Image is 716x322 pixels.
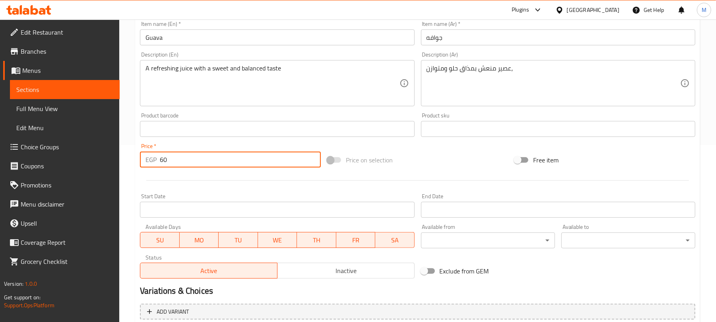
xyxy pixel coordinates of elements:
span: 1.0.0 [25,279,37,289]
button: WE [258,232,297,248]
button: Add variant [140,304,695,320]
a: Support.OpsPlatform [4,300,54,310]
a: Grocery Checklist [3,252,120,271]
input: Please enter product sku [421,121,695,137]
span: SA [378,234,411,246]
a: Promotions [3,176,120,195]
span: Edit Menu [16,123,113,133]
span: Upsell [21,219,113,228]
span: Coupons [21,161,113,171]
a: Edit Restaurant [3,23,120,42]
textarea: عصير منعش بمذاق حلو ومتوازن، [427,64,680,102]
span: Version: [4,279,23,289]
span: Sections [16,85,113,94]
span: Choice Groups [21,142,113,152]
input: Enter name Ar [421,29,695,45]
span: M [702,6,706,14]
a: Branches [3,42,120,61]
span: Grocery Checklist [21,257,113,266]
a: Choice Groups [3,137,120,156]
textarea: A refreshing juice with a sweet and balanced taste [146,64,399,102]
span: Add variant [157,307,189,317]
span: Price on selection [346,155,393,165]
span: Exclude from GEM [440,266,489,276]
div: ​ [421,232,555,248]
button: TU [219,232,258,248]
a: Menu disclaimer [3,195,120,214]
button: Active [140,263,277,279]
button: TH [297,232,336,248]
p: EGP [146,155,157,164]
span: WE [261,234,294,246]
span: Full Menu View [16,104,113,113]
a: Upsell [3,214,120,233]
a: Edit Menu [10,118,120,137]
a: Sections [10,80,120,99]
span: Menu disclaimer [21,199,113,209]
span: Promotions [21,180,113,190]
button: SU [140,232,179,248]
div: ​ [561,232,695,248]
input: Enter name En [140,29,414,45]
input: Please enter product barcode [140,121,414,137]
input: Please enter price [160,152,321,168]
span: Inactive [281,265,411,277]
button: FR [336,232,376,248]
div: Plugins [512,5,529,15]
span: Edit Restaurant [21,27,113,37]
span: Free item [533,155,559,165]
span: FR [340,234,373,246]
a: Menus [3,61,120,80]
h2: Variations & Choices [140,285,695,297]
button: SA [375,232,415,248]
span: TH [300,234,333,246]
span: Get support on: [4,292,41,302]
span: TU [222,234,255,246]
div: [GEOGRAPHIC_DATA] [567,6,619,14]
a: Full Menu View [10,99,120,118]
span: Menus [22,66,113,75]
button: Inactive [277,263,415,279]
span: MO [183,234,216,246]
span: Active [144,265,274,277]
button: MO [180,232,219,248]
a: Coupons [3,156,120,176]
span: Branches [21,47,113,56]
span: Coverage Report [21,238,113,247]
span: SU [144,234,176,246]
a: Coverage Report [3,233,120,252]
